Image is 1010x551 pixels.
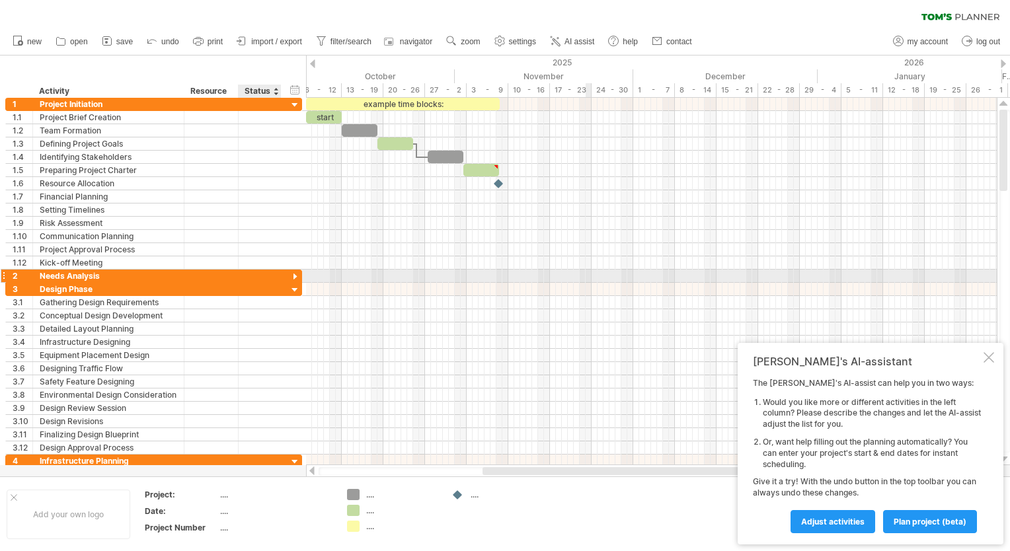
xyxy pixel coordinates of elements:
div: 1.6 [13,177,32,190]
div: 3.9 [13,402,32,414]
div: The [PERSON_NAME]'s AI-assist can help you in two ways: Give it a try! With the undo button in th... [753,378,981,533]
div: 1.8 [13,203,32,216]
a: contact [648,33,696,50]
div: Kick-off Meeting [40,256,177,269]
div: Date: [145,505,217,517]
div: 1 [13,98,32,110]
div: Risk Assessment [40,217,177,229]
div: 1.11 [13,243,32,256]
a: my account [890,33,952,50]
a: settings [491,33,540,50]
a: navigator [382,33,436,50]
div: 15 - 21 [717,83,758,97]
div: 10 - 16 [508,83,550,97]
div: 3 [13,283,32,295]
div: Identifying Stakeholders [40,151,177,163]
span: filter/search [330,37,371,46]
div: 3.6 [13,362,32,375]
span: zoom [461,37,480,46]
div: 1.5 [13,164,32,176]
div: 8 - 14 [675,83,717,97]
div: Activity [39,85,176,98]
div: Designing Traffic Flow [40,362,177,375]
a: log out [958,33,1004,50]
div: Team Formation [40,124,177,137]
div: 3.4 [13,336,32,348]
a: print [190,33,227,50]
div: 19 - 25 [925,83,966,97]
div: 3.3 [13,322,32,335]
div: Project Approval Process [40,243,177,256]
div: .... [220,522,331,533]
div: example time blocks: [306,98,500,110]
div: [PERSON_NAME]'s AI-assistant [753,355,981,368]
div: 3.8 [13,388,32,401]
span: new [27,37,42,46]
a: Adjust activities [791,510,875,533]
div: 2 [13,270,32,282]
span: open [70,37,88,46]
div: Environmental Design Consideration [40,388,177,401]
div: 1 - 7 [633,83,675,97]
span: print [208,37,223,46]
div: 1.3 [13,137,32,150]
div: 13 - 19 [342,83,383,97]
div: Detailed Layout Planning [40,322,177,335]
div: 17 - 23 [550,83,592,97]
div: .... [366,489,438,500]
a: open [52,33,92,50]
div: Defining Project Goals [40,137,177,150]
li: Or, want help filling out the planning automatically? You can enter your project's start & end da... [763,437,981,470]
span: import / export [251,37,302,46]
div: Infrastructure Planning [40,455,177,467]
span: undo [161,37,179,46]
span: settings [509,37,536,46]
div: 3.12 [13,441,32,454]
div: November 2025 [455,69,633,83]
span: my account [908,37,948,46]
div: 1.10 [13,230,32,242]
div: .... [220,489,331,500]
div: Needs Analysis [40,270,177,282]
div: 24 - 30 [592,83,633,97]
div: Preparing Project Charter [40,164,177,176]
div: January 2026 [818,69,1002,83]
div: .... [220,505,331,517]
div: October 2025 [270,69,455,83]
span: Adjust activities [801,517,865,527]
li: Would you like more or different activities in the left column? Please describe the changes and l... [763,397,981,430]
a: zoom [443,33,484,50]
div: Infrastructure Designing [40,336,177,348]
div: Gathering Design Requirements [40,296,177,309]
div: 4 [13,455,32,467]
div: Resource [190,85,231,98]
div: start [306,111,342,124]
a: plan project (beta) [883,510,977,533]
span: plan project (beta) [894,517,966,527]
div: 3.5 [13,349,32,361]
div: Conceptual Design Development [40,309,177,322]
span: log out [976,37,1000,46]
div: 3.1 [13,296,32,309]
div: 5 - 11 [841,83,883,97]
div: 6 - 12 [300,83,342,97]
a: undo [143,33,183,50]
div: 3.2 [13,309,32,322]
div: 3.11 [13,428,32,441]
div: Project Number [145,522,217,533]
div: 1.7 [13,190,32,203]
div: 29 - 4 [800,83,841,97]
span: help [623,37,638,46]
div: 1.12 [13,256,32,269]
div: 26 - 1 [966,83,1008,97]
a: AI assist [547,33,598,50]
div: 27 - 2 [425,83,467,97]
div: 20 - 26 [383,83,425,97]
div: 1.4 [13,151,32,163]
a: new [9,33,46,50]
div: Project Brief Creation [40,111,177,124]
div: .... [366,505,438,516]
div: 3.10 [13,415,32,427]
div: Setting Timelines [40,203,177,216]
div: Financial Planning [40,190,177,203]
